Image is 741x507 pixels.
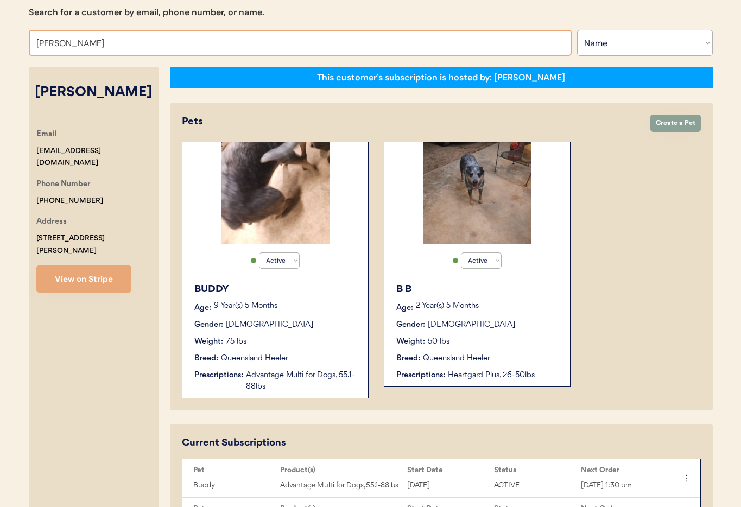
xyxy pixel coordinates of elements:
input: Search by name [29,30,572,56]
img: 1732146048935814995415091936867.jpg [221,142,330,244]
div: This customer's subscription is hosted by: [PERSON_NAME] [317,72,565,84]
div: Search for a customer by email, phone number, or name. [29,6,264,19]
div: Pets [182,115,639,129]
div: BUDDY [194,282,357,297]
div: 50 lbs [428,336,449,347]
img: 17321468601546443963580183883802.jpg [423,142,531,244]
div: Weight: [396,336,425,347]
div: Advantage Multi for Dogs, 55.1-88lbs [280,479,402,492]
div: Age: [194,302,211,314]
button: Create a Pet [650,115,701,132]
div: Queensland Heeler [221,353,288,364]
div: Next Order [581,466,662,474]
div: Pet [193,466,275,474]
div: Gender: [396,319,425,331]
div: [DATE] [407,479,489,492]
div: Email [36,128,57,142]
div: Phone Number [36,178,91,192]
div: Current Subscriptions [182,436,286,451]
div: ACTIVE [494,479,575,492]
div: Breed: [194,353,218,364]
div: B B [396,282,559,297]
div: Queensland Heeler [423,353,490,364]
div: [STREET_ADDRESS][PERSON_NAME] [36,232,159,257]
p: 9 Year(s) 5 Months [214,302,357,310]
button: View on Stripe [36,265,131,293]
div: Breed: [396,353,420,364]
div: Product(s) [280,466,402,474]
div: Status [494,466,575,474]
div: Buddy [193,479,275,492]
div: Heartgard Plus, 26-50lbs [448,370,559,381]
p: 2 Year(s) 5 Months [416,302,559,310]
div: [DEMOGRAPHIC_DATA] [226,319,313,331]
div: [PERSON_NAME] [29,83,159,103]
div: Address [36,216,67,229]
div: Prescriptions: [396,370,445,381]
div: [PHONE_NUMBER] [36,195,103,207]
div: Gender: [194,319,223,331]
div: [EMAIL_ADDRESS][DOMAIN_NAME] [36,145,159,170]
div: [DATE] 1:30 pm [581,479,662,492]
div: Start Date [407,466,489,474]
div: Weight: [194,336,223,347]
div: 75 lbs [226,336,246,347]
div: Age: [396,302,413,314]
div: [DEMOGRAPHIC_DATA] [428,319,515,331]
div: Prescriptions: [194,370,243,381]
div: Advantage Multi for Dogs, 55.1-88lbs [246,370,357,392]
